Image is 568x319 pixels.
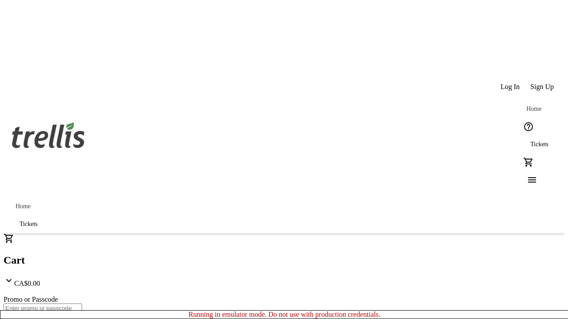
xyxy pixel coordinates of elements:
[520,171,537,189] button: Menu
[16,203,31,210] span: Home
[9,215,48,233] a: Tickets
[520,153,537,171] button: Cart
[4,303,82,313] input: Enter promo or passcode
[4,296,58,303] label: Promo or Passcode
[9,198,37,215] a: Home
[501,83,520,91] span: Log In
[525,78,559,96] button: Sign Up
[4,254,564,266] h2: Cart
[526,105,541,113] span: Home
[4,233,564,288] div: CartCA$0.00
[530,141,548,148] span: Tickets
[520,136,559,153] a: Tickets
[520,100,548,118] a: Home
[495,78,525,96] button: Log In
[14,280,40,287] span: CA$0.00
[20,221,38,228] span: Tickets
[9,113,88,157] img: Orient E2E Organization PXgqk0Xhn5's Logo
[520,118,537,136] button: Help
[530,83,554,91] span: Sign Up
